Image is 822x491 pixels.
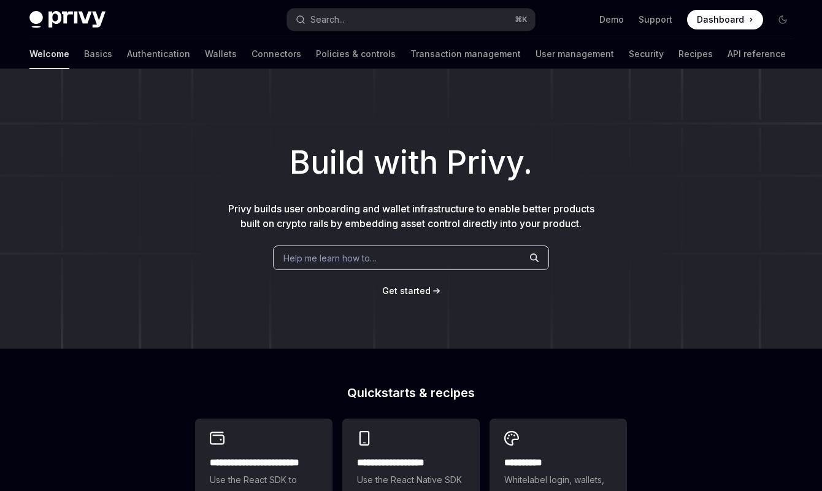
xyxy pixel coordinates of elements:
div: Search... [310,12,345,27]
span: ⌘ K [515,15,528,25]
a: Policies & controls [316,39,396,69]
a: Recipes [678,39,713,69]
a: Dashboard [687,10,763,29]
a: Get started [382,285,431,297]
a: Demo [599,14,624,26]
h1: Build with Privy. [20,139,802,187]
span: Dashboard [697,14,744,26]
a: Support [639,14,672,26]
span: Get started [382,285,431,296]
a: Basics [84,39,112,69]
a: Transaction management [410,39,521,69]
a: API reference [728,39,786,69]
a: Wallets [205,39,237,69]
a: Authentication [127,39,190,69]
button: Open search [287,9,535,31]
span: Privy builds user onboarding and wallet infrastructure to enable better products built on crypto ... [228,203,594,230]
a: Connectors [252,39,301,69]
img: dark logo [29,11,106,28]
a: User management [536,39,614,69]
a: Security [629,39,664,69]
a: Welcome [29,39,69,69]
button: Toggle dark mode [773,10,793,29]
span: Help me learn how to… [283,252,377,265]
h2: Quickstarts & recipes [195,387,627,399]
